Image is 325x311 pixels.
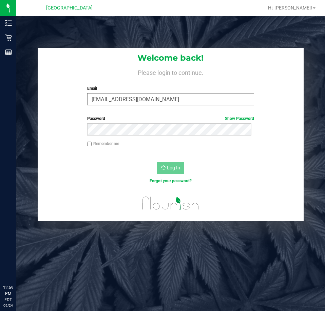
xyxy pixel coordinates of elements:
h1: Welcome back! [38,54,303,62]
input: Remember me [87,142,92,146]
a: Forgot your password? [150,179,192,183]
img: flourish_logo.svg [137,191,204,215]
p: 09/24 [3,303,13,308]
inline-svg: Inventory [5,20,12,26]
span: Log In [167,165,180,170]
button: Log In [157,162,184,174]
span: Hi, [PERSON_NAME]! [268,5,312,11]
label: Remember me [87,141,119,147]
inline-svg: Reports [5,49,12,56]
inline-svg: Retail [5,34,12,41]
span: [GEOGRAPHIC_DATA] [46,5,93,11]
span: Password [87,116,105,121]
p: 12:59 PM EDT [3,285,13,303]
label: Email [87,85,254,91]
h4: Please login to continue. [38,68,303,76]
a: Show Password [225,116,254,121]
